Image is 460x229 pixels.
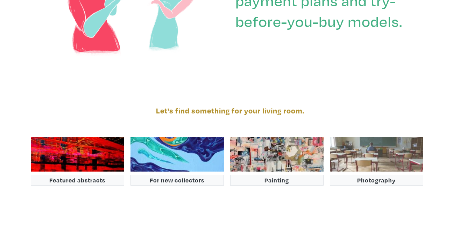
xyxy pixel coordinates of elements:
img: Photography [130,137,224,172]
a: Featured abstracts [31,137,130,186]
a: Painting [230,137,330,186]
button: Featured abstracts [31,175,124,186]
img: Minimal Abstracts [230,137,324,172]
button: For new collectors [130,175,224,186]
button: Painting [230,175,324,186]
img: Avant-Garde [330,137,423,172]
button: Photography [330,175,423,186]
img: In the mood for Love [31,137,124,172]
a: For new collectors [130,137,230,186]
a: Photography [330,137,430,186]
